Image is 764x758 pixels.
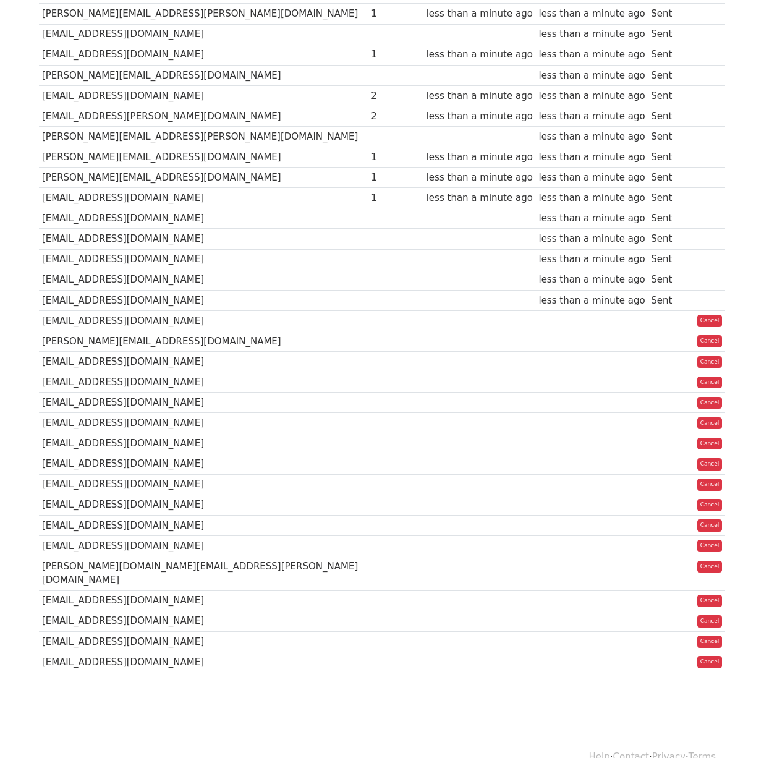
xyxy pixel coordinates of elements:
[427,171,533,185] div: less than a minute ago
[697,356,723,368] a: Cancel
[39,147,368,168] td: [PERSON_NAME][EMAIL_ADDRESS][DOMAIN_NAME]
[39,208,368,229] td: [EMAIL_ADDRESS][DOMAIN_NAME]
[648,45,687,65] td: Sent
[538,191,645,205] div: less than a minute ago
[39,535,368,556] td: [EMAIL_ADDRESS][DOMAIN_NAME]
[427,7,533,21] div: less than a minute ago
[371,171,420,185] div: 1
[648,270,687,290] td: Sent
[39,270,368,290] td: [EMAIL_ADDRESS][DOMAIN_NAME]
[371,48,420,62] div: 1
[39,331,368,351] td: [PERSON_NAME][EMAIL_ADDRESS][DOMAIN_NAME]
[39,45,368,65] td: [EMAIL_ADDRESS][DOMAIN_NAME]
[697,479,723,491] a: Cancel
[648,4,687,24] td: Sent
[538,232,645,246] div: less than a minute ago
[697,595,723,607] a: Cancel
[648,147,687,168] td: Sent
[39,393,368,413] td: [EMAIL_ADDRESS][DOMAIN_NAME]
[39,413,368,433] td: [EMAIL_ADDRESS][DOMAIN_NAME]
[648,229,687,249] td: Sent
[697,636,723,648] a: Cancel
[39,168,368,188] td: [PERSON_NAME][EMAIL_ADDRESS][DOMAIN_NAME]
[697,499,723,511] a: Cancel
[648,65,687,85] td: Sent
[39,249,368,270] td: [EMAIL_ADDRESS][DOMAIN_NAME]
[697,315,723,327] a: Cancel
[697,540,723,552] a: Cancel
[371,109,420,124] div: 2
[538,252,645,266] div: less than a minute ago
[648,24,687,45] td: Sent
[697,656,723,668] a: Cancel
[538,273,645,287] div: less than a minute ago
[39,474,368,495] td: [EMAIL_ADDRESS][DOMAIN_NAME]
[538,294,645,308] div: less than a minute ago
[39,515,368,535] td: [EMAIL_ADDRESS][DOMAIN_NAME]
[39,611,368,631] td: [EMAIL_ADDRESS][DOMAIN_NAME]
[538,89,645,103] div: less than a minute ago
[538,211,645,226] div: less than a minute ago
[39,24,368,45] td: [EMAIL_ADDRESS][DOMAIN_NAME]
[538,48,645,62] div: less than a minute ago
[39,372,368,393] td: [EMAIL_ADDRESS][DOMAIN_NAME]
[648,168,687,188] td: Sent
[39,290,368,310] td: [EMAIL_ADDRESS][DOMAIN_NAME]
[39,85,368,106] td: [EMAIL_ADDRESS][DOMAIN_NAME]
[648,249,687,270] td: Sent
[427,89,533,103] div: less than a minute ago
[371,89,420,103] div: 2
[371,191,420,205] div: 1
[39,631,368,652] td: [EMAIL_ADDRESS][DOMAIN_NAME]
[538,171,645,185] div: less than a minute ago
[39,65,368,85] td: [PERSON_NAME][EMAIL_ADDRESS][DOMAIN_NAME]
[39,590,368,611] td: [EMAIL_ADDRESS][DOMAIN_NAME]
[39,229,368,249] td: [EMAIL_ADDRESS][DOMAIN_NAME]
[538,109,645,124] div: less than a minute ago
[697,458,723,471] a: Cancel
[39,652,368,672] td: [EMAIL_ADDRESS][DOMAIN_NAME]
[697,519,723,532] a: Cancel
[371,7,420,21] div: 1
[427,150,533,164] div: less than a minute ago
[697,417,723,430] a: Cancel
[427,191,533,205] div: less than a minute ago
[697,335,723,347] a: Cancel
[538,69,645,83] div: less than a minute ago
[538,27,645,41] div: less than a minute ago
[697,561,723,573] a: Cancel
[702,699,764,758] iframe: Chat Widget
[648,208,687,229] td: Sent
[39,454,368,474] td: [EMAIL_ADDRESS][DOMAIN_NAME]
[648,106,687,126] td: Sent
[39,4,368,24] td: [PERSON_NAME][EMAIL_ADDRESS][PERSON_NAME][DOMAIN_NAME]
[39,352,368,372] td: [EMAIL_ADDRESS][DOMAIN_NAME]
[538,130,645,144] div: less than a minute ago
[427,109,533,124] div: less than a minute ago
[697,615,723,628] a: Cancel
[538,150,645,164] div: less than a minute ago
[697,397,723,409] a: Cancel
[648,85,687,106] td: Sent
[39,310,368,331] td: [EMAIL_ADDRESS][DOMAIN_NAME]
[427,48,533,62] div: less than a minute ago
[39,495,368,515] td: [EMAIL_ADDRESS][DOMAIN_NAME]
[538,7,645,21] div: less than a minute ago
[39,127,368,147] td: [PERSON_NAME][EMAIL_ADDRESS][PERSON_NAME][DOMAIN_NAME]
[39,106,368,126] td: [EMAIL_ADDRESS][PERSON_NAME][DOMAIN_NAME]
[39,556,368,590] td: [PERSON_NAME][DOMAIN_NAME][EMAIL_ADDRESS][PERSON_NAME][DOMAIN_NAME]
[697,377,723,389] a: Cancel
[697,438,723,450] a: Cancel
[648,127,687,147] td: Sent
[648,290,687,310] td: Sent
[648,188,687,208] td: Sent
[39,188,368,208] td: [EMAIL_ADDRESS][DOMAIN_NAME]
[371,150,420,164] div: 1
[39,433,368,454] td: [EMAIL_ADDRESS][DOMAIN_NAME]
